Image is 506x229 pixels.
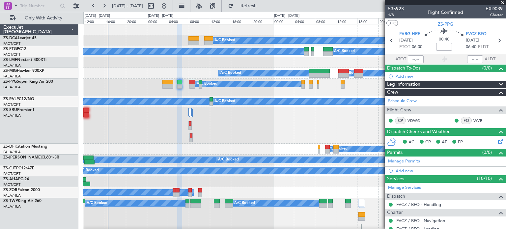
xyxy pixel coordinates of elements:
a: FACT/CPT [3,182,20,187]
a: ZS-FTGPC12 [3,47,26,51]
span: CR [425,139,431,146]
div: 00:00 [147,18,168,24]
div: 16:00 [105,18,126,24]
span: (10/10) [477,175,492,182]
span: EXD039 [486,5,503,12]
a: Manage Services [388,185,421,191]
span: Refresh [235,4,263,8]
a: ZS-LMFNextant 400XTi [3,58,46,62]
div: 04:00 [294,18,315,24]
span: ZS-FTG [3,47,17,51]
a: ZS-DFICitation Mustang [3,145,47,149]
span: ZS-LMF [3,58,17,62]
a: FALA/HLA [3,204,21,209]
div: 20:00 [378,18,399,24]
span: Only With Activity [17,16,70,20]
a: ZS-PPGSuper King Air 200 [3,80,53,84]
span: ZS-DFI [3,145,15,149]
a: ZS-ZORFalcon 2000 [3,188,40,192]
span: Charter [387,209,403,216]
a: Manage Permits [388,158,420,165]
span: ZS-AHA [3,177,18,181]
span: AF [442,139,447,146]
span: Charter [486,12,503,18]
div: 08:00 [189,18,210,24]
a: ZS-CJTPC12/47E [3,166,34,170]
button: Refresh [225,1,265,11]
span: ALDT [485,56,495,63]
a: FALA/HLA [3,85,21,90]
span: ZS-DCA [3,36,18,40]
span: ZS-TWP [3,199,18,203]
div: 12:00 [84,18,105,24]
span: ZS-MIG [3,69,17,73]
a: ZS-MIGHawker 900XP [3,69,44,73]
span: 1/8 [388,12,404,18]
span: [DATE] [399,37,413,44]
span: AC [408,139,414,146]
a: FALA/HLA [3,193,21,198]
span: (0/0) [482,149,492,156]
div: A/C Booked [87,198,107,208]
div: A/C Booked [334,46,355,56]
a: ZS-TWPKing Air 260 [3,199,42,203]
span: (0/0) [482,65,492,72]
span: ZS-CJT [3,166,16,170]
a: ZS-AHAPC-24 [3,177,29,181]
button: Only With Activity [7,13,71,23]
span: 06:00 [412,44,422,50]
span: ATOT [395,56,406,63]
div: 16:00 [357,18,378,24]
div: A/C Booked [234,198,255,208]
a: FALA/HLA [3,63,21,68]
div: Add new [396,168,503,174]
a: FALA/HLA [3,113,21,118]
div: 12:00 [336,18,357,24]
div: [DATE] - [DATE] [85,13,110,19]
span: ZS-PPG [438,21,453,28]
span: ZS-RVL [3,97,16,101]
span: 00:40 [439,36,449,43]
a: FACT/CPT [3,171,20,176]
a: ZS-DCALearjet 45 [3,36,37,40]
div: 08:00 [315,18,336,24]
span: [DATE] - [DATE] [112,3,143,9]
div: A/C Booked [341,68,362,78]
span: [DATE] [466,37,479,44]
span: Crew [387,89,398,96]
a: WVR [473,118,488,124]
input: --:-- [408,55,424,63]
span: ZS-SRU [3,108,17,112]
div: A/C Booked [197,79,217,89]
input: Trip Number [20,1,58,11]
div: CP [395,117,406,124]
span: Leg Information [387,81,420,88]
span: FP [458,139,463,146]
div: 16:00 [231,18,252,24]
div: 00:00 [273,18,294,24]
a: FACT/CPT [3,102,20,107]
span: 06:40 [466,44,476,50]
div: A/C Booked [220,68,241,78]
div: A/C Booked [78,166,99,176]
button: UTC [386,20,398,26]
span: ELDT [478,44,489,50]
div: [DATE] - [DATE] [274,13,299,19]
span: Dispatch To-Dos [387,65,420,72]
span: ZS-PPG [3,80,17,84]
span: FVCZ BFO [466,31,487,38]
div: A/C Booked [214,97,235,106]
a: FALA/HLA [3,150,21,155]
a: FACT/CPT [3,41,20,46]
span: Services [387,175,404,183]
div: 12:00 [210,18,231,24]
span: ZS-ZOR [3,188,17,192]
span: 535923 [388,5,404,12]
span: Dispatch [387,193,405,200]
a: ZS-SRUPremier I [3,108,34,112]
span: FVRG HRE [399,31,420,38]
div: A/C Booked [214,36,235,45]
div: 20:00 [252,18,273,24]
a: Schedule Crew [388,98,417,104]
a: FVCZ / BFO - Navigation [396,218,445,223]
